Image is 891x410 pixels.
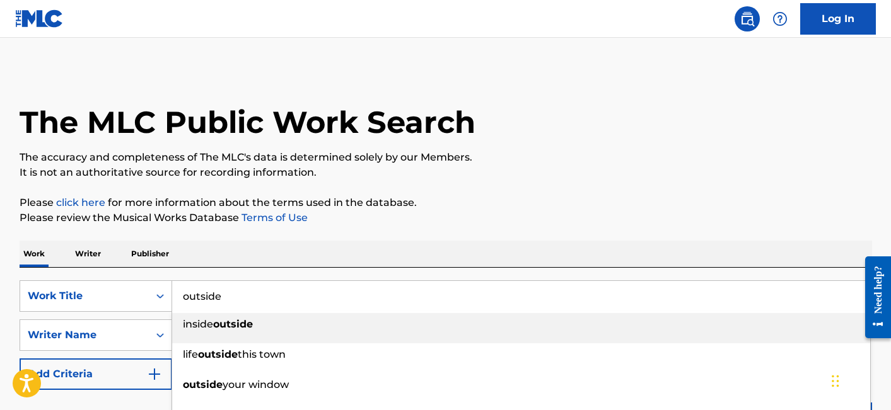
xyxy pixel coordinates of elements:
[772,11,788,26] img: help
[127,241,173,267] p: Publisher
[223,379,289,390] span: your window
[28,288,141,304] div: Work Title
[767,6,793,31] div: Help
[828,350,891,410] iframe: Chat Widget
[56,196,105,208] a: click here
[147,367,162,382] img: 9d2ae6d4665cec9f34b9.svg
[198,348,238,360] strong: outside
[856,246,891,348] iframe: Resource Center
[20,358,172,390] button: Add Criteria
[183,318,213,330] span: inside
[20,210,872,225] p: Please review the Musical Works Database
[20,195,872,210] p: Please for more information about the terms used in the database.
[800,3,876,35] a: Log In
[213,318,253,330] strong: outside
[20,150,872,165] p: The accuracy and completeness of The MLC's data is determined solely by our Members.
[183,379,223,390] strong: outside
[832,362,839,400] div: Drag
[735,6,760,31] a: Public Search
[239,212,308,224] a: Terms of Use
[238,348,286,360] span: this town
[183,348,198,360] span: life
[15,9,64,28] img: MLC Logo
[28,327,141,343] div: Writer Name
[20,165,872,180] p: It is not an authoritative source for recording information.
[71,241,105,267] p: Writer
[20,103,475,141] h1: The MLC Public Work Search
[740,11,755,26] img: search
[20,241,49,267] p: Work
